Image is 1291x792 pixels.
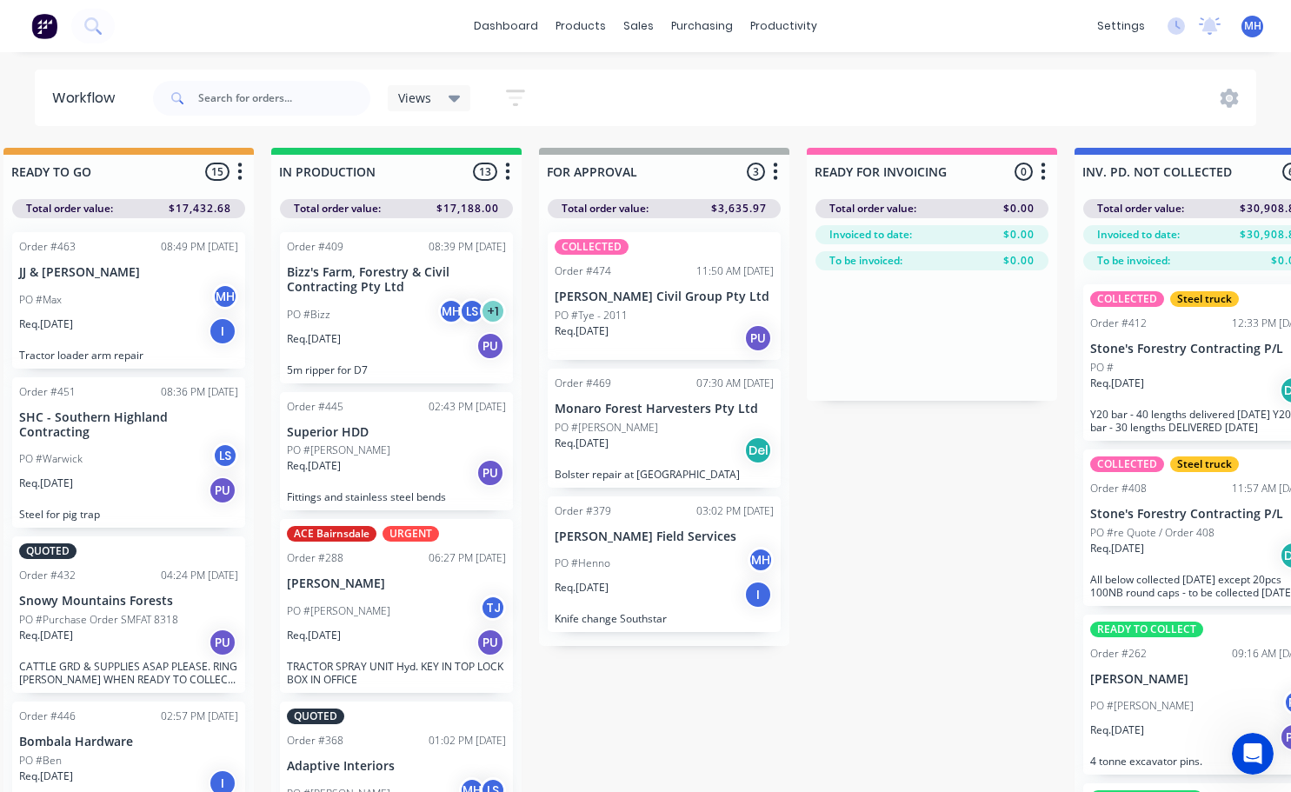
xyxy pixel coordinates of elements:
div: I [744,581,772,609]
p: Knife change Southstar [555,612,774,625]
p: Bizz's Farm, Forestry & Civil Contracting Pty Ltd [287,265,506,295]
p: PO #Tye - 2011 [555,308,628,323]
div: Order #37903:02 PM [DATE][PERSON_NAME] Field ServicesPO #HennoMHReq.[DATE]IKnife change Southstar [548,496,781,633]
span: $17,188.00 [436,201,499,216]
div: settings [1088,13,1154,39]
p: Adaptive Interiors [287,759,506,774]
p: PO #[PERSON_NAME] [287,443,390,458]
div: + 1 [480,298,506,324]
p: Fittings and stainless steel bends [287,490,506,503]
p: PO #[PERSON_NAME] [1090,698,1194,714]
div: Order #46308:49 PM [DATE]JJ & [PERSON_NAME]PO #MaxMHReq.[DATE]ITractor loader arm repair [12,232,245,369]
p: Req. [DATE] [555,436,609,451]
span: To be invoiced: [829,253,902,269]
p: Req. [DATE] [287,628,341,643]
span: Total order value: [829,201,916,216]
span: $17,432.68 [169,201,231,216]
p: JJ & [PERSON_NAME] [19,265,238,280]
div: PU [744,324,772,352]
div: 06:27 PM [DATE] [429,550,506,566]
div: COLLECTED [555,239,629,255]
p: SHC - Southern Highland Contracting [19,410,238,440]
p: [PERSON_NAME] [287,576,506,591]
div: Order #368 [287,733,343,749]
span: Total order value: [562,201,649,216]
div: Steel truck [1170,291,1239,307]
span: $0.00 [1003,227,1035,243]
p: Req. [DATE] [287,458,341,474]
span: To be invoiced: [1097,253,1170,269]
div: Order #432 [19,568,76,583]
div: QUOTED [287,709,344,724]
div: 04:24 PM [DATE] [161,568,238,583]
p: 5m ripper for D7 [287,363,506,376]
p: Req. [DATE] [555,323,609,339]
div: COLLECTEDOrder #47411:50 AM [DATE][PERSON_NAME] Civil Group Pty LtdPO #Tye - 2011Req.[DATE]PU [548,232,781,360]
p: Bombala Hardware [19,735,238,749]
p: [PERSON_NAME] Field Services [555,529,774,544]
span: Invoiced to date: [1097,227,1180,243]
div: Order #408 [1090,481,1147,496]
p: Bolster repair at [GEOGRAPHIC_DATA] [555,468,774,481]
p: Req. [DATE] [287,331,341,347]
div: 01:02 PM [DATE] [429,733,506,749]
span: Total order value: [26,201,113,216]
p: CATTLE GRD & SUPPLIES ASAP PLEASE. RING [PERSON_NAME] WHEN READY TO COLLECT : 0411 612 027 [19,660,238,686]
div: 08:49 PM [DATE] [161,239,238,255]
div: Order #46907:30 AM [DATE]Monaro Forest Harvesters Pty LtdPO #[PERSON_NAME]Req.[DATE]DelBolster re... [548,369,781,488]
a: dashboard [465,13,547,39]
p: PO #Purchase Order SMFAT 8318 [19,612,178,628]
p: Monaro Forest Harvesters Pty Ltd [555,402,774,416]
div: Order #288 [287,550,343,566]
div: Order #469 [555,376,611,391]
div: Order #40908:39 PM [DATE]Bizz's Farm, Forestry & Civil Contracting Pty LtdPO #BizzMHLS+1Req.[DATE... [280,232,513,383]
div: 02:43 PM [DATE] [429,399,506,415]
div: 03:02 PM [DATE] [696,503,774,519]
div: LS [459,298,485,324]
div: ACE BairnsdaleURGENTOrder #28806:27 PM [DATE][PERSON_NAME]PO #[PERSON_NAME]TJReq.[DATE]PUTRACTOR ... [280,519,513,693]
div: COLLECTED [1090,456,1164,472]
div: READY TO COLLECT [1090,622,1203,637]
div: COLLECTED [1090,291,1164,307]
p: Req. [DATE] [1090,541,1144,556]
div: purchasing [662,13,742,39]
div: 02:57 PM [DATE] [161,709,238,724]
div: PU [476,459,504,487]
span: $3,635.97 [711,201,767,216]
div: Order #445 [287,399,343,415]
p: TRACTOR SPRAY UNIT Hyd. KEY IN TOP LOCK BOX IN OFFICE [287,660,506,686]
p: PO #Bizz [287,307,330,323]
div: Order #474 [555,263,611,279]
div: products [547,13,615,39]
div: 07:30 AM [DATE] [696,376,774,391]
div: Order #463 [19,239,76,255]
div: Order #446 [19,709,76,724]
p: PO #Max [19,292,62,308]
div: MH [212,283,238,309]
img: Factory [31,13,57,39]
p: Req. [DATE] [19,316,73,332]
p: Req. [DATE] [19,769,73,784]
div: MH [748,547,774,573]
span: Total order value: [294,201,381,216]
p: PO #Warwick [19,451,83,467]
p: Req. [DATE] [19,628,73,643]
div: Order #412 [1090,316,1147,331]
span: Invoiced to date: [829,227,912,243]
div: LS [212,443,238,469]
div: Order #262 [1090,646,1147,662]
div: I [209,317,236,345]
div: MH [438,298,464,324]
div: Order #451 [19,384,76,400]
p: Snowy Mountains Forests [19,594,238,609]
p: PO # [1090,360,1114,376]
div: Order #409 [287,239,343,255]
div: QUOTEDOrder #43204:24 PM [DATE]Snowy Mountains ForestsPO #Purchase Order SMFAT 8318Req.[DATE]PUCA... [12,536,245,693]
input: Search for orders... [198,81,370,116]
p: Req. [DATE] [1090,376,1144,391]
div: productivity [742,13,826,39]
span: Views [398,89,431,107]
div: ACE Bairnsdale [287,526,376,542]
p: Req. [DATE] [19,476,73,491]
div: Order #379 [555,503,611,519]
